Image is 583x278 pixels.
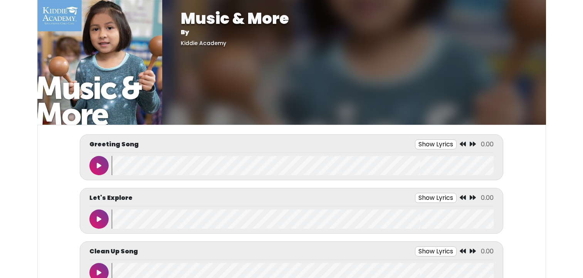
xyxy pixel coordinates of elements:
[181,9,528,28] h1: Music & More
[481,193,494,202] span: 0.00
[415,193,457,203] button: Show Lyrics
[481,247,494,256] span: 0.00
[415,246,457,256] button: Show Lyrics
[89,140,139,149] p: Greeting Song
[181,28,528,37] p: By
[89,247,138,256] p: Clean Up Song
[481,140,494,149] span: 0.00
[89,193,133,203] p: Let's Explore
[415,139,457,149] button: Show Lyrics
[181,40,528,47] h5: Kiddie Academy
